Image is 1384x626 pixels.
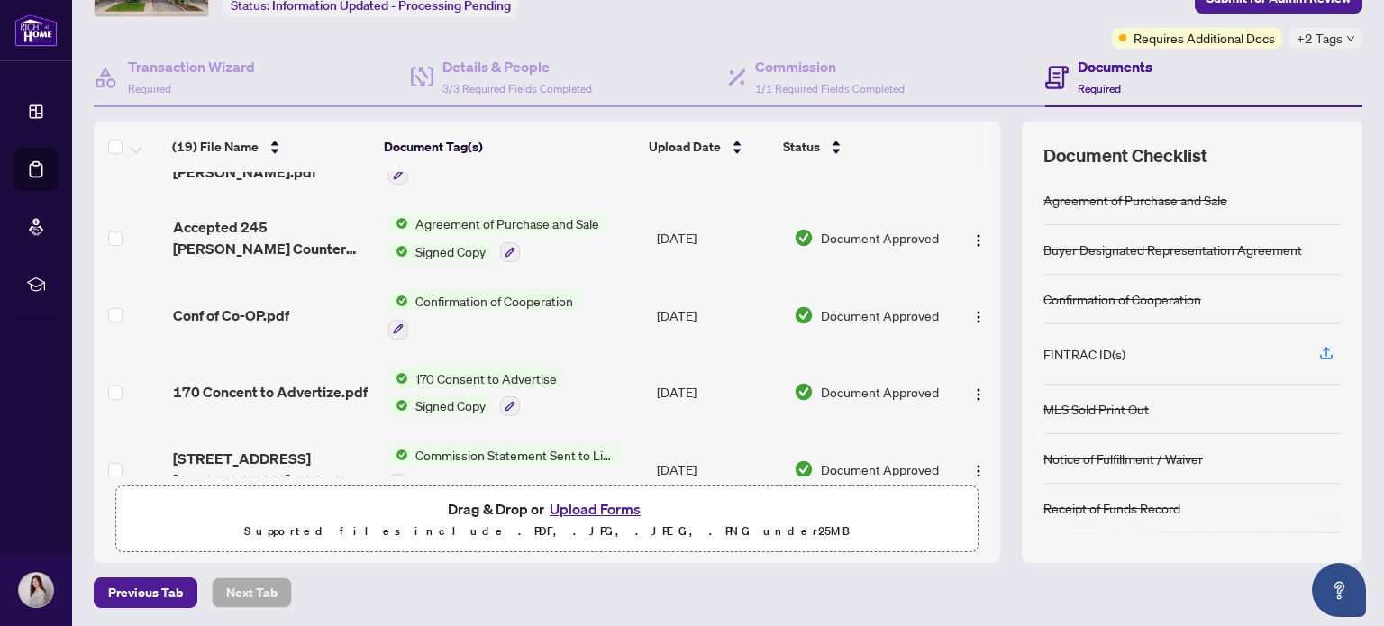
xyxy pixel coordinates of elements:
button: Open asap [1312,563,1366,617]
span: Confirmation of Cooperation [408,291,580,311]
div: Notice of Fulfillment / Waiver [1043,449,1203,468]
div: Agreement of Purchase and Sale [1043,190,1227,210]
img: Status Icon [388,291,408,311]
img: Profile Icon [19,573,53,607]
span: [STREET_ADDRESS][PERSON_NAME]-INV.pdf [173,448,374,491]
span: Required [128,82,171,95]
h4: Details & People [442,56,592,77]
span: (19) File Name [172,137,259,157]
span: 170 Concent to Advertize.pdf [173,381,368,403]
div: Buyer Designated Representation Agreement [1043,240,1302,259]
span: Commission Statement Sent to Listing Brokerage [408,445,622,465]
span: Accepted 245 [PERSON_NAME] Counter Offer 1 - Acknowledgement.pdf [173,216,374,259]
button: Status IconAgreement of Purchase and SaleStatus IconSigned Copy [388,213,606,262]
span: Document Approved [821,382,939,402]
h4: Documents [1078,56,1152,77]
span: 1/1 Required Fields Completed [755,82,905,95]
span: Signed Copy [408,395,493,415]
img: Logo [971,387,986,402]
button: Next Tab [212,577,292,608]
p: Supported files include .PDF, .JPG, .JPEG, .PNG under 25 MB [127,521,967,542]
span: Drag & Drop or [448,497,646,521]
h4: Transaction Wizard [128,56,255,77]
th: Status [776,122,940,172]
button: Logo [964,377,993,406]
span: down [1346,34,1355,43]
button: Status IconCommission Statement Sent to Listing Brokerage [388,445,622,494]
div: FINTRAC ID(s) [1043,344,1125,364]
button: Logo [964,301,993,330]
img: Logo [971,233,986,248]
img: logo [14,14,58,47]
img: Status Icon [388,445,408,465]
div: Receipt of Funds Record [1043,498,1180,518]
span: 170 Consent to Advertise [408,368,564,388]
img: Status Icon [388,213,408,233]
span: Document Approved [821,305,939,325]
td: [DATE] [650,354,787,431]
span: Agreement of Purchase and Sale [408,213,606,233]
button: Upload Forms [544,497,646,521]
img: Document Status [794,228,814,248]
img: Status Icon [388,368,408,388]
th: Document Tag(s) [377,122,642,172]
span: Document Checklist [1043,143,1207,168]
img: Status Icon [388,395,408,415]
button: Status IconConfirmation of Cooperation [388,291,580,340]
td: [DATE] [650,431,787,508]
span: Document Approved [821,228,939,248]
th: (19) File Name [165,122,377,172]
div: Confirmation of Cooperation [1043,289,1201,309]
span: Drag & Drop orUpload FormsSupported files include .PDF, .JPG, .JPEG, .PNG under25MB [116,486,978,553]
td: [DATE] [650,277,787,354]
img: Document Status [794,382,814,402]
span: Previous Tab [108,578,183,607]
span: Requires Additional Docs [1134,28,1275,48]
span: Conf of Co-OP.pdf [173,304,289,326]
h4: Commission [755,56,905,77]
div: MLS Sold Print Out [1043,399,1149,419]
button: Previous Tab [94,577,197,608]
span: Upload Date [649,137,721,157]
span: Required [1078,82,1121,95]
span: Signed Copy [408,241,493,261]
img: Status Icon [388,241,408,261]
td: [DATE] [650,199,787,277]
button: Logo [964,223,993,252]
img: Document Status [794,459,814,479]
span: Document Approved [821,459,939,479]
img: Document Status [794,305,814,325]
button: Logo [964,455,993,484]
img: Logo [971,310,986,324]
span: Status [783,137,820,157]
button: Status Icon170 Consent to AdvertiseStatus IconSigned Copy [388,368,564,417]
th: Upload Date [642,122,776,172]
span: +2 Tags [1297,28,1343,49]
span: 3/3 Required Fields Completed [442,82,592,95]
img: Logo [971,464,986,478]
